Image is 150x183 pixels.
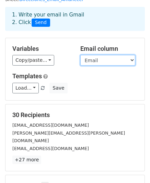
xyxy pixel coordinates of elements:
a: Copy/paste... [12,55,54,66]
small: [EMAIL_ADDRESS][DOMAIN_NAME] [12,146,89,151]
small: [EMAIL_ADDRESS][DOMAIN_NAME] [12,123,89,128]
a: Load... [12,83,39,93]
a: +27 more [12,156,41,164]
iframe: Chat Widget [116,150,150,183]
h5: Variables [12,45,70,53]
span: Send [32,19,50,27]
div: Widget de chat [116,150,150,183]
small: [PERSON_NAME][EMAIL_ADDRESS][PERSON_NAME][DOMAIN_NAME] [12,130,125,144]
h5: Email column [80,45,138,53]
h5: 30 Recipients [12,111,138,119]
a: Templates [12,72,42,80]
button: Save [49,83,67,93]
div: 1. Write your email in Gmail 2. Click [7,11,143,27]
